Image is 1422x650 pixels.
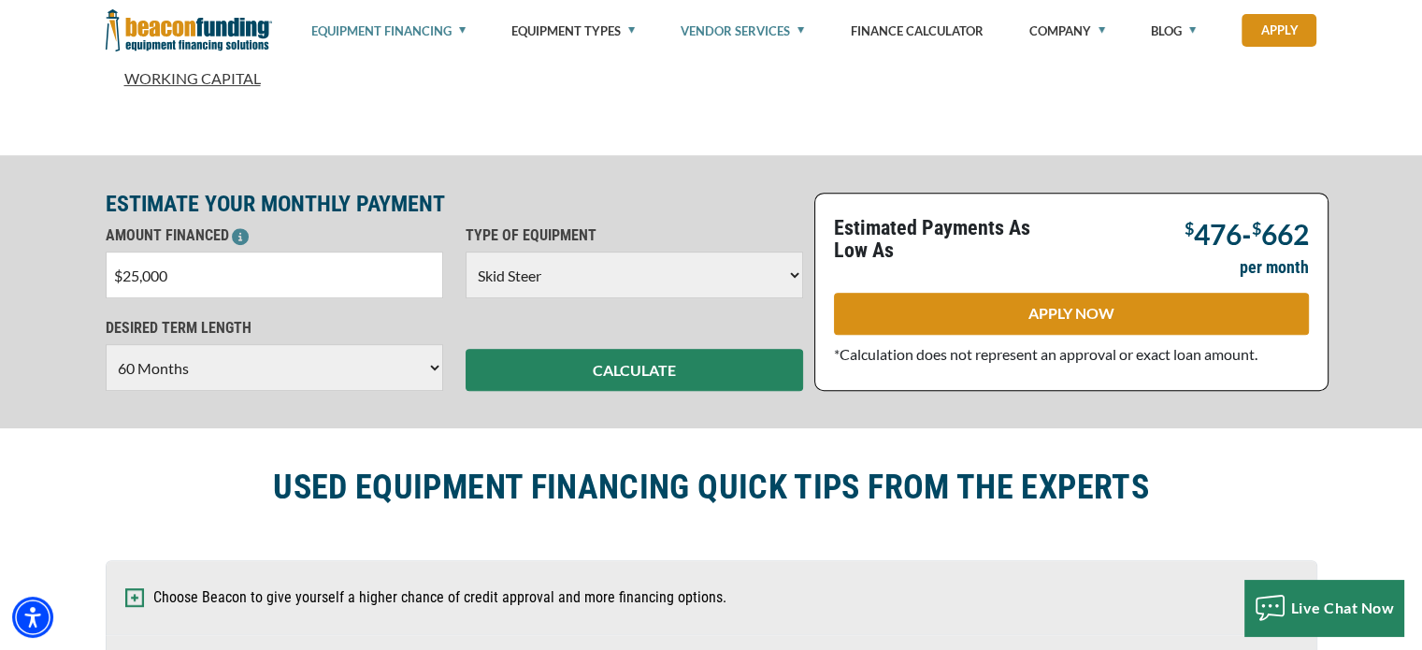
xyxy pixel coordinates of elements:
[834,345,1257,363] span: *Calculation does not represent an approval or exact loan amount.
[834,217,1060,262] p: Estimated Payments As Low As
[106,67,392,90] a: Working Capital
[1244,580,1404,636] button: Live Chat Now
[1291,599,1395,616] span: Live Chat Now
[1242,14,1316,47] a: Apply
[1252,218,1261,238] span: $
[106,193,803,215] p: ESTIMATE YOUR MONTHLY PAYMENT
[106,317,443,339] p: DESIRED TERM LENGTH
[107,561,1316,634] button: Choose Beacon to give yourself a higher chance of credit approval and more financing options.
[125,588,144,607] img: Expand and Collapse Icon
[12,597,53,638] div: Accessibility Menu
[106,224,443,247] p: AMOUNT FINANCED
[273,466,1149,509] h2: USED EQUIPMENT FINANCING QUICK TIPS FROM THE EXPERTS
[1261,217,1309,251] span: 662
[466,349,803,391] button: CALCULATE
[466,224,803,247] p: TYPE OF EQUIPMENT
[834,293,1309,335] a: APPLY NOW
[1194,217,1242,251] span: 476
[1185,217,1309,247] p: -
[1185,218,1194,238] span: $
[106,252,443,298] input: $
[1240,256,1309,279] p: per month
